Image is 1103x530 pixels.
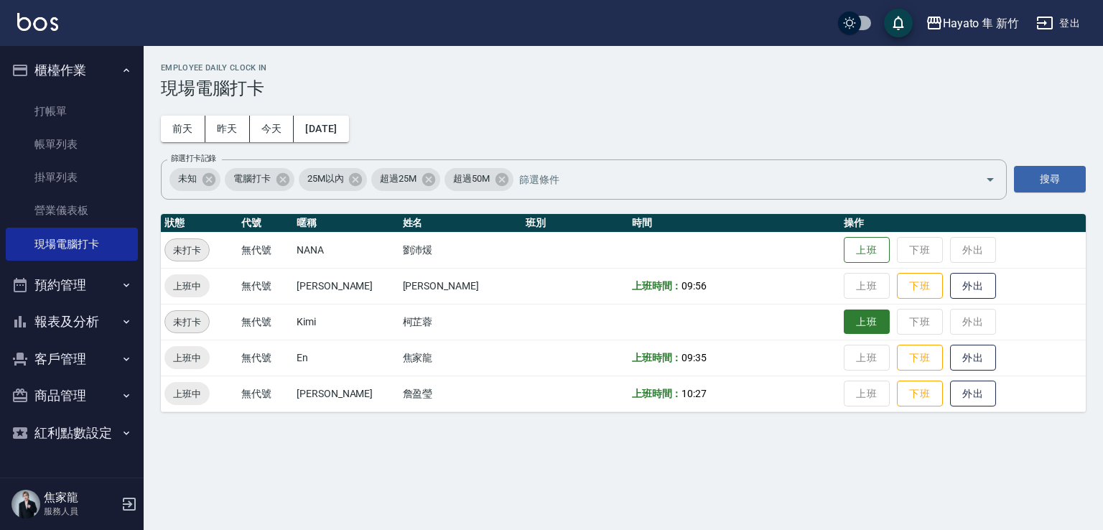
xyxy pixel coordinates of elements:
button: 上班 [844,310,890,335]
button: Hayato 隼 新竹 [920,9,1025,38]
button: 登出 [1030,10,1086,37]
span: 25M以內 [299,172,353,186]
td: 無代號 [238,340,293,376]
b: 上班時間： [632,352,682,363]
button: 昨天 [205,116,250,142]
button: 報表及分析 [6,303,138,340]
span: 未打卡 [165,243,209,258]
img: Person [11,490,40,519]
a: 帳單列表 [6,128,138,161]
th: 代號 [238,214,293,233]
b: 上班時間： [632,388,682,399]
td: 焦家龍 [399,340,523,376]
button: [DATE] [294,116,348,142]
td: NANA [293,232,399,268]
div: Hayato 隼 新竹 [943,14,1019,32]
span: 未打卡 [165,315,209,330]
th: 姓名 [399,214,523,233]
h3: 現場電腦打卡 [161,78,1086,98]
button: 前天 [161,116,205,142]
h5: 焦家龍 [44,491,117,505]
th: 班別 [522,214,628,233]
button: 上班 [844,237,890,264]
input: 篩選條件 [516,167,960,192]
span: 上班中 [164,386,210,401]
div: 25M以內 [299,168,368,191]
td: 柯芷蓉 [399,304,523,340]
button: save [884,9,913,37]
th: 狀態 [161,214,238,233]
td: [PERSON_NAME] [399,268,523,304]
td: [PERSON_NAME] [293,376,399,412]
button: 下班 [897,381,943,407]
button: 預約管理 [6,266,138,304]
span: 未知 [169,172,205,186]
span: 09:35 [681,352,707,363]
td: En [293,340,399,376]
a: 掛單列表 [6,161,138,194]
a: 現場電腦打卡 [6,228,138,261]
b: 上班時間： [632,280,682,292]
a: 打帳單 [6,95,138,128]
button: 外出 [950,273,996,299]
span: 上班中 [164,279,210,294]
td: 劉沛煖 [399,232,523,268]
td: Kimi [293,304,399,340]
td: [PERSON_NAME] [293,268,399,304]
button: 今天 [250,116,294,142]
span: 超過25M [371,172,425,186]
span: 上班中 [164,350,210,366]
button: 下班 [897,345,943,371]
button: 客戶管理 [6,340,138,378]
button: 櫃檯作業 [6,52,138,89]
button: 紅利點數設定 [6,414,138,452]
button: 商品管理 [6,377,138,414]
td: 詹盈瑩 [399,376,523,412]
span: 09:56 [681,280,707,292]
button: 外出 [950,381,996,407]
h2: Employee Daily Clock In [161,63,1086,73]
td: 無代號 [238,304,293,340]
td: 無代號 [238,232,293,268]
td: 無代號 [238,376,293,412]
button: 搜尋 [1014,166,1086,192]
span: 10:27 [681,388,707,399]
a: 營業儀表板 [6,194,138,227]
button: Open [979,168,1002,191]
button: 外出 [950,345,996,371]
div: 超過25M [371,168,440,191]
button: 下班 [897,273,943,299]
div: 超過50M [445,168,513,191]
div: 電腦打卡 [225,168,294,191]
td: 無代號 [238,268,293,304]
th: 操作 [840,214,1086,233]
th: 時間 [628,214,840,233]
span: 超過50M [445,172,498,186]
div: 未知 [169,168,220,191]
th: 暱稱 [293,214,399,233]
span: 電腦打卡 [225,172,279,186]
p: 服務人員 [44,505,117,518]
img: Logo [17,13,58,31]
label: 篩選打卡記錄 [171,153,216,164]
